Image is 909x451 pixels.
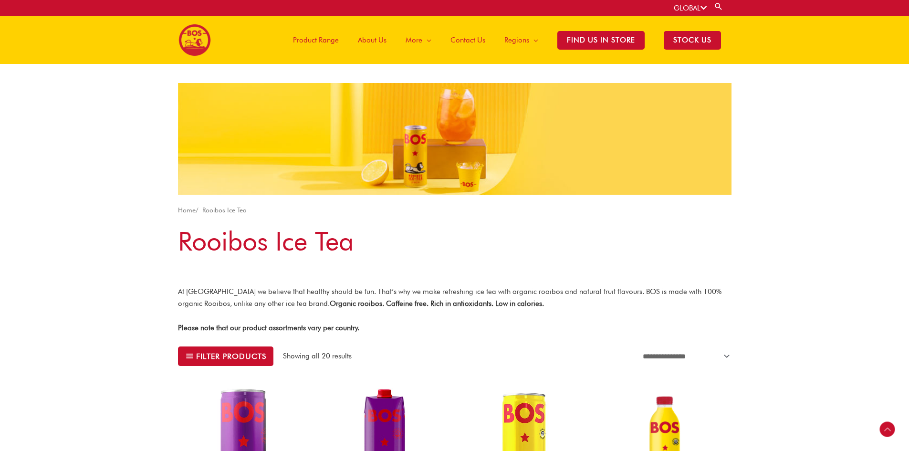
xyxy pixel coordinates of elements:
nav: Site Navigation [276,16,731,64]
span: Filter products [196,353,266,360]
button: Filter products [178,346,274,367]
span: Product Range [293,26,339,54]
p: Showing all 20 results [283,351,352,362]
h1: Rooibos Ice Tea [178,223,731,260]
span: Contact Us [450,26,485,54]
span: More [406,26,422,54]
img: BOS logo finals-200px [178,24,211,56]
a: More [396,16,441,64]
strong: Organic rooibos. Caffeine free. Rich in antioxidants. Low in calories. [330,299,544,308]
nav: Breadcrumb [178,204,731,216]
span: About Us [358,26,387,54]
span: STOCK US [664,31,721,50]
a: About Us [348,16,396,64]
a: Contact Us [441,16,495,64]
span: Regions [504,26,529,54]
a: Search button [714,2,723,11]
span: Find Us in Store [557,31,645,50]
a: Regions [495,16,548,64]
select: Shop order [637,347,731,366]
a: STOCK US [654,16,731,64]
a: Find Us in Store [548,16,654,64]
a: Product Range [283,16,348,64]
a: GLOBAL [674,4,707,12]
strong: Please note that our product assortments vary per country. [178,324,359,332]
p: At [GEOGRAPHIC_DATA] we believe that healthy should be fun. That’s why we make refreshing ice tea... [178,286,731,310]
a: Home [178,206,196,214]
